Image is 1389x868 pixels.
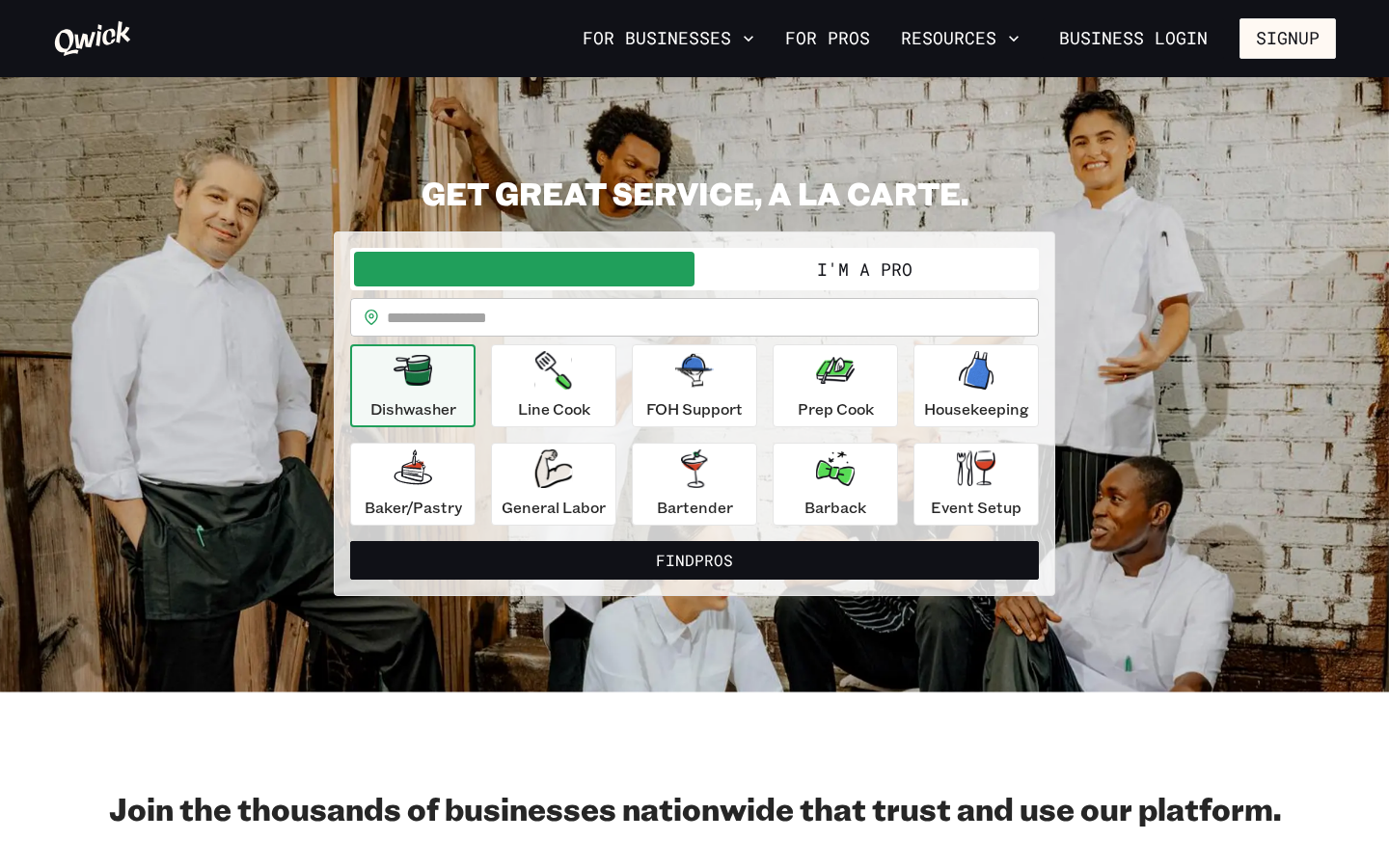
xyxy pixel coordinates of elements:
[913,344,1039,427] button: Housekeeping
[575,22,762,55] button: For Businesses
[657,496,733,519] p: Bartender
[491,443,616,526] button: General Labor
[1043,18,1224,59] a: Business Login
[804,496,866,519] p: Barback
[518,397,590,420] p: Line Cook
[502,496,606,519] p: General Labor
[350,541,1039,580] button: FindPros
[370,397,456,420] p: Dishwasher
[491,344,616,427] button: Line Cook
[773,344,898,427] button: Prep Cook
[350,443,476,526] button: Baker/Pastry
[350,344,476,427] button: Dishwasher
[913,443,1039,526] button: Event Setup
[773,443,898,526] button: Barback
[632,443,757,526] button: Bartender
[798,397,874,420] p: Prep Cook
[893,22,1027,55] button: Resources
[365,496,462,519] p: Baker/Pastry
[931,496,1021,519] p: Event Setup
[694,252,1035,286] button: I'm a Pro
[632,344,757,427] button: FOH Support
[1239,18,1336,59] button: Signup
[777,22,878,55] a: For Pros
[646,397,743,420] p: FOH Support
[334,174,1055,212] h2: GET GREAT SERVICE, A LA CARTE.
[354,252,694,286] button: I'm a Business
[53,789,1336,827] h2: Join the thousands of businesses nationwide that trust and use our platform.
[924,397,1029,420] p: Housekeeping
